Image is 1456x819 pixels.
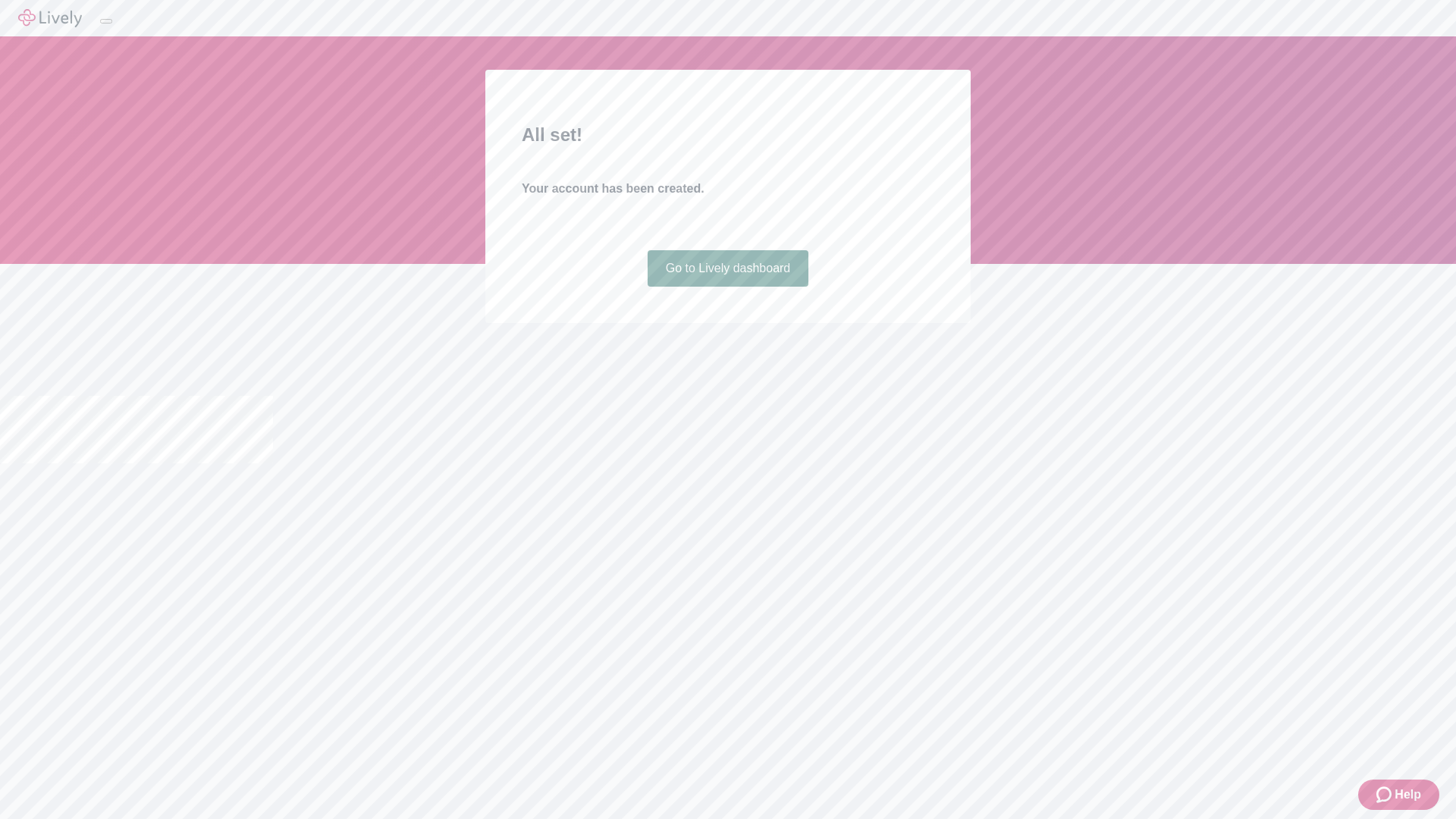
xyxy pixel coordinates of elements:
[18,9,82,27] img: Lively
[648,250,809,287] a: Go to Lively dashboard
[522,121,934,149] h2: All set!
[522,180,934,198] h4: Your account has been created.
[100,19,112,24] button: Log out
[1395,786,1421,804] span: Help
[1376,786,1395,804] svg: Zendesk support icon
[1358,780,1439,810] button: Zendesk support iconHelp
